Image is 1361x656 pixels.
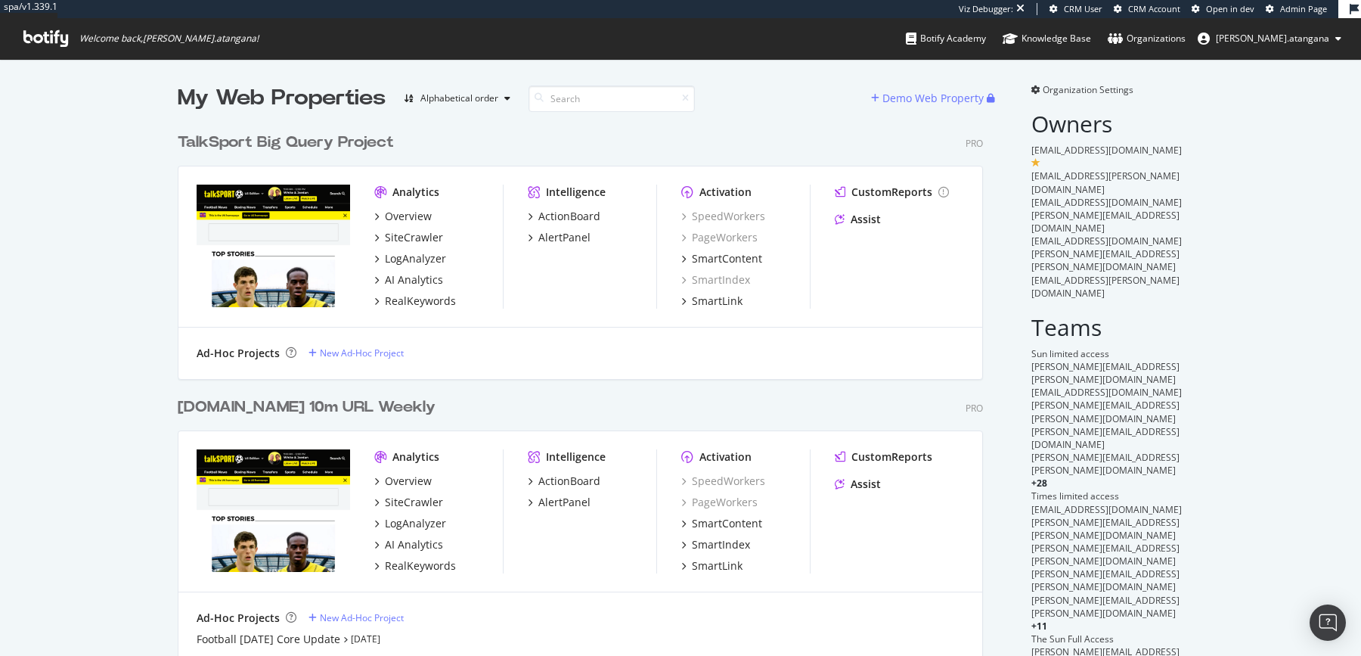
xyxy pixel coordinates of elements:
[1266,3,1327,15] a: Admin Page
[1114,3,1180,15] a: CRM Account
[1031,542,1180,567] span: [PERSON_NAME][EMAIL_ADDRESS][PERSON_NAME][DOMAIN_NAME]
[851,449,932,465] div: CustomReports
[320,347,404,359] div: New Ad-Hoc Project
[178,132,394,154] div: TalkSport Big Query Project
[385,272,443,288] div: AI Analytics
[1310,605,1346,641] div: Open Intercom Messenger
[385,537,443,552] div: AI Analytics
[1031,503,1182,516] span: [EMAIL_ADDRESS][DOMAIN_NAME]
[385,516,446,531] div: LogAnalyzer
[538,474,600,489] div: ActionBoard
[692,516,762,531] div: SmartContent
[374,558,456,574] a: RealKeywords
[385,209,432,224] div: Overview
[392,449,439,465] div: Analytics
[1206,3,1254,14] span: Open in dev
[197,346,280,361] div: Ad-Hoc Projects
[385,558,456,574] div: RealKeywords
[1031,451,1180,477] span: [PERSON_NAME][EMAIL_ADDRESS][PERSON_NAME][DOMAIN_NAME]
[835,449,932,465] a: CustomReports
[308,611,404,624] a: New Ad-Hoc Project
[385,294,456,309] div: RealKeywords
[851,212,881,227] div: Assist
[1108,31,1186,46] div: Organizations
[835,477,881,492] a: Assist
[1031,490,1183,502] div: Times limited access
[699,185,752,200] div: Activation
[681,474,765,489] a: SpeedWorkers
[197,449,350,572] img: talksport.com
[178,396,442,418] a: [DOMAIN_NAME] 10m URL Weekly
[528,209,600,224] a: ActionBoard
[374,495,443,510] a: SiteCrawler
[1031,360,1180,386] span: [PERSON_NAME][EMAIL_ADDRESS][PERSON_NAME][DOMAIN_NAME]
[906,18,986,59] a: Botify Academy
[681,537,750,552] a: SmartIndex
[966,402,983,415] div: Pro
[1031,144,1182,157] span: [EMAIL_ADDRESS][DOMAIN_NAME]
[1043,83,1133,96] span: Organization Settings
[1216,32,1329,45] span: renaud.atangana
[178,132,400,154] a: TalkSport Big Query Project
[692,294,743,309] div: SmartLink
[1128,3,1180,14] span: CRM Account
[681,272,750,288] a: SmartIndex
[546,449,606,465] div: Intelligence
[79,33,259,45] span: Welcome back, [PERSON_NAME].atangana !
[851,477,881,492] div: Assist
[197,185,350,307] img: talksportsecondary.com
[528,495,591,510] a: AlertPanel
[1003,31,1091,46] div: Knowledge Base
[392,185,439,200] div: Analytics
[374,272,443,288] a: AI Analytics
[1031,111,1183,136] h2: Owners
[692,537,750,552] div: SmartIndex
[871,86,987,110] button: Demo Web Property
[385,474,432,489] div: Overview
[906,31,986,46] div: Botify Academy
[538,209,600,224] div: ActionBoard
[692,558,743,574] div: SmartLink
[1031,386,1182,399] span: [EMAIL_ADDRESS][DOMAIN_NAME]
[1280,3,1327,14] span: Admin Page
[1031,274,1180,300] span: [EMAIL_ADDRESS][PERSON_NAME][DOMAIN_NAME]
[692,251,762,266] div: SmartContent
[1031,315,1183,340] h2: Teams
[1031,196,1182,209] span: [EMAIL_ADDRESS][DOMAIN_NAME]
[1192,3,1254,15] a: Open in dev
[851,185,932,200] div: CustomReports
[1108,18,1186,59] a: Organizations
[528,230,591,245] a: AlertPanel
[681,209,765,224] div: SpeedWorkers
[546,185,606,200] div: Intelligence
[538,230,591,245] div: AlertPanel
[178,83,386,113] div: My Web Properties
[681,230,758,245] a: PageWorkers
[529,85,695,112] input: Search
[1031,209,1180,235] span: [PERSON_NAME][EMAIL_ADDRESS][DOMAIN_NAME]
[374,251,446,266] a: LogAnalyzer
[699,449,752,465] div: Activation
[1031,399,1180,424] span: [PERSON_NAME][EMAIL_ADDRESS][PERSON_NAME][DOMAIN_NAME]
[871,92,987,104] a: Demo Web Property
[320,611,404,624] div: New Ad-Hoc Project
[374,474,432,489] a: Overview
[374,230,443,245] a: SiteCrawler
[882,91,984,106] div: Demo Web Property
[1031,620,1047,633] span: + 11
[1003,18,1091,59] a: Knowledge Base
[681,516,762,531] a: SmartContent
[374,537,443,552] a: AI Analytics
[835,212,881,227] a: Assist
[966,137,983,150] div: Pro
[374,294,456,309] a: RealKeywords
[1031,169,1180,195] span: [EMAIL_ADDRESS][PERSON_NAME][DOMAIN_NAME]
[1031,347,1183,360] div: Sun limited access
[398,86,516,110] button: Alphabetical order
[385,230,443,245] div: SiteCrawler
[1031,477,1047,490] span: + 28
[959,3,1013,15] div: Viz Debugger:
[681,558,743,574] a: SmartLink
[681,251,762,266] a: SmartContent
